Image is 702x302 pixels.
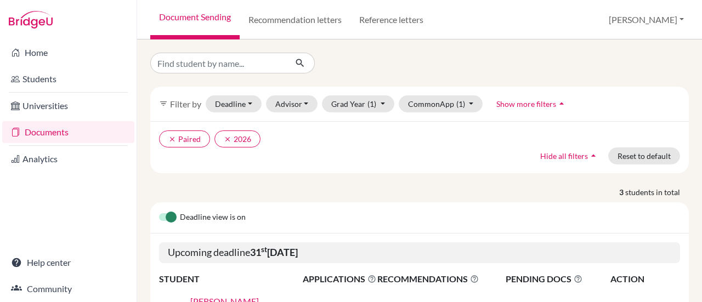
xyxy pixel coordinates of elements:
[266,95,318,112] button: Advisor
[619,186,625,198] strong: 3
[2,68,134,90] a: Students
[608,147,680,164] button: Reset to default
[367,99,376,109] span: (1)
[9,11,53,29] img: Bridge-U
[322,95,394,112] button: Grad Year(1)
[250,246,298,258] b: 31 [DATE]
[159,242,680,263] h5: Upcoming deadline
[150,53,286,73] input: Find student by name...
[496,99,556,109] span: Show more filters
[625,186,689,198] span: students in total
[604,9,689,30] button: [PERSON_NAME]
[170,99,201,109] span: Filter by
[180,211,246,224] span: Deadline view is on
[531,147,608,164] button: Hide all filtersarrow_drop_up
[377,272,479,286] span: RECOMMENDATIONS
[540,151,588,161] span: Hide all filters
[2,278,134,300] a: Community
[159,272,302,286] th: STUDENT
[159,130,210,147] button: clearPaired
[224,135,231,143] i: clear
[556,98,567,109] i: arrow_drop_up
[2,252,134,273] a: Help center
[610,272,680,286] th: ACTION
[588,150,599,161] i: arrow_drop_up
[399,95,483,112] button: CommonApp(1)
[159,99,168,108] i: filter_list
[214,130,261,147] button: clear2026
[168,135,176,143] i: clear
[2,95,134,117] a: Universities
[261,245,267,254] sup: st
[487,95,576,112] button: Show more filtersarrow_drop_up
[456,99,465,109] span: (1)
[2,148,134,170] a: Analytics
[2,121,134,143] a: Documents
[206,95,262,112] button: Deadline
[506,272,609,286] span: PENDING DOCS
[2,42,134,64] a: Home
[303,272,376,286] span: APPLICATIONS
